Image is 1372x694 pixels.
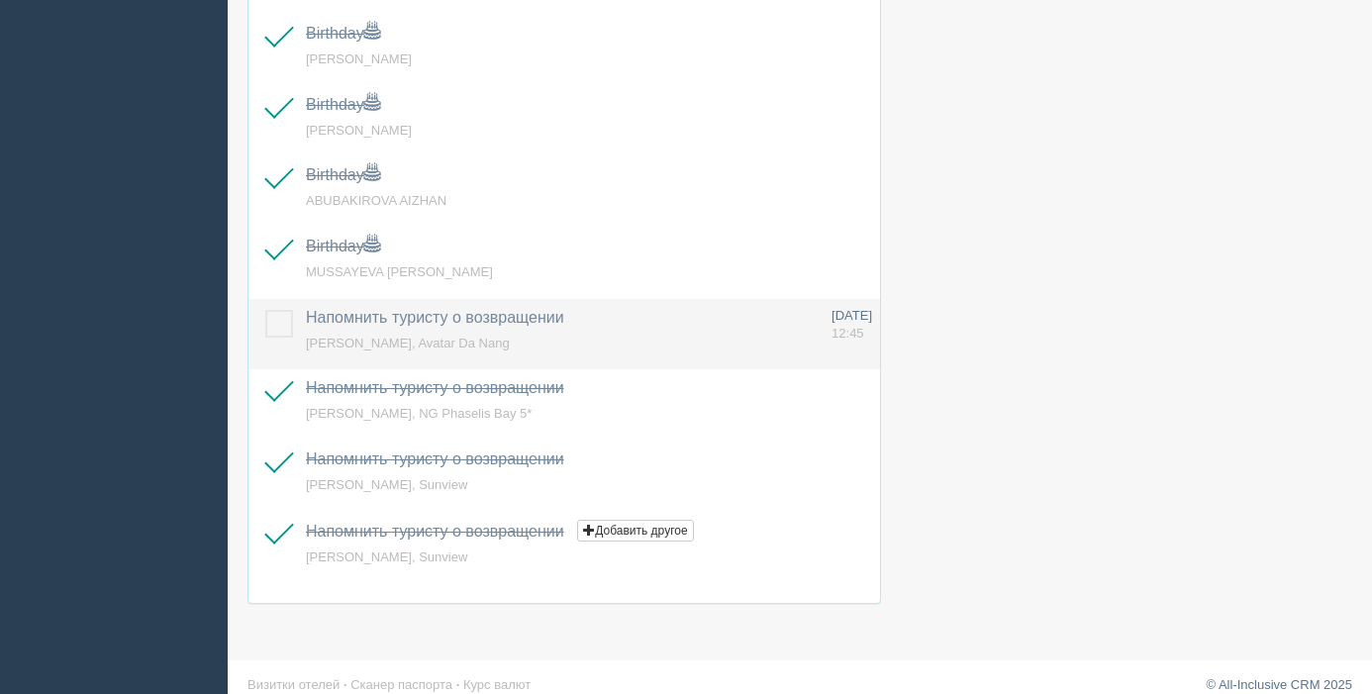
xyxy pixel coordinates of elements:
[306,477,467,492] a: [PERSON_NAME], Sunview
[306,336,510,350] a: [PERSON_NAME], Avatar Da Nang
[306,25,380,42] a: Birthday
[306,166,380,183] a: Birthday
[306,450,564,467] a: Напомнить туристу о возвращении
[306,406,532,421] a: [PERSON_NAME], NG Phaselis Bay 5*
[306,238,380,254] a: Birthday
[306,549,467,564] a: [PERSON_NAME], Sunview
[306,123,412,138] a: [PERSON_NAME]
[306,523,564,540] a: Напомнить туристу о возвращении
[577,520,693,542] button: Добавить другое
[247,677,340,692] a: Визитки отелей
[1206,677,1352,692] a: © All-Inclusive CRM 2025
[306,309,564,326] a: Напомнить туристу о возвращении
[343,677,347,692] span: ·
[306,379,564,396] a: Напомнить туристу о возвращении
[832,326,864,341] span: 12:45
[306,51,412,66] a: [PERSON_NAME]
[306,96,380,113] a: Birthday
[350,677,452,692] a: Сканер паспорта
[306,264,493,279] a: MUSSAYEVA [PERSON_NAME]
[463,677,531,692] a: Курс валют
[832,308,872,323] span: [DATE]
[456,677,460,692] span: ·
[306,193,446,208] a: ABUBAKIROVA AIZHAN
[832,307,872,344] a: [DATE] 12:45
